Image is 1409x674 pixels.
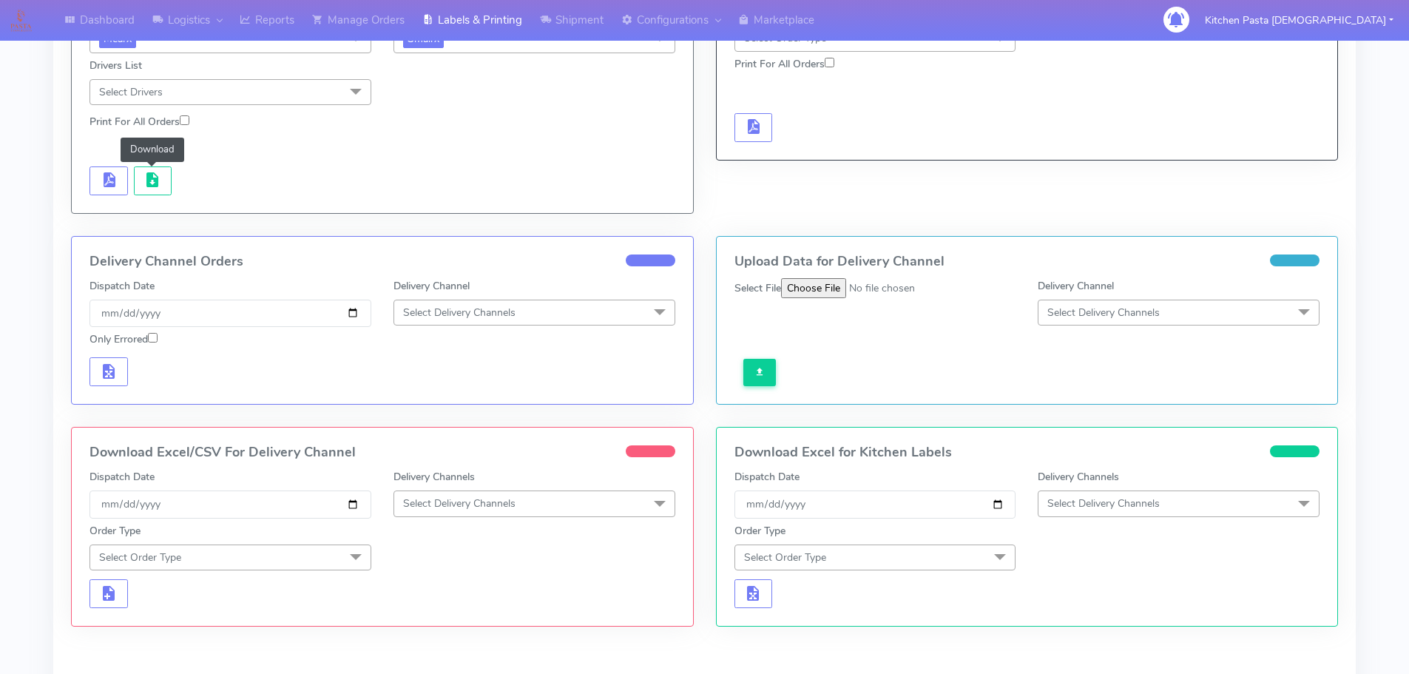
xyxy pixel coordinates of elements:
h4: Download Excel for Kitchen Labels [734,445,1320,460]
span: Select Order Type [744,550,826,565]
h4: Download Excel/CSV For Delivery Channel [89,445,675,460]
label: Order Type [89,523,141,539]
label: Delivery Channels [1038,469,1119,485]
span: Select Delivery Channels [403,496,516,510]
label: Dispatch Date [734,469,800,485]
span: Select Delivery Channels [1047,496,1160,510]
label: Select File [734,280,781,296]
label: Dispatch Date [89,469,155,485]
h4: Delivery Channel Orders [89,255,675,269]
span: Select Order Type [99,550,181,565]
span: Select Delivery Channels [1047,306,1160,320]
label: Delivery Channel [1038,278,1114,294]
input: Print For All Orders [825,58,834,67]
h4: Upload Data for Delivery Channel [734,255,1320,269]
span: Select Drivers [99,85,163,99]
label: Print For All Orders [734,56,834,72]
label: Only Errored [89,331,158,347]
label: Dispatch Date [89,278,155,294]
label: Order Type [734,523,785,539]
label: Print For All Orders [89,114,189,129]
label: Drivers List [89,58,142,73]
button: Kitchen Pasta [DEMOGRAPHIC_DATA] [1194,5,1405,36]
input: Print For All Orders [180,115,189,125]
label: Delivery Channels [393,469,475,485]
label: Delivery Channel [393,278,470,294]
input: Only Errored [148,333,158,343]
span: Select Delivery Channels [403,306,516,320]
